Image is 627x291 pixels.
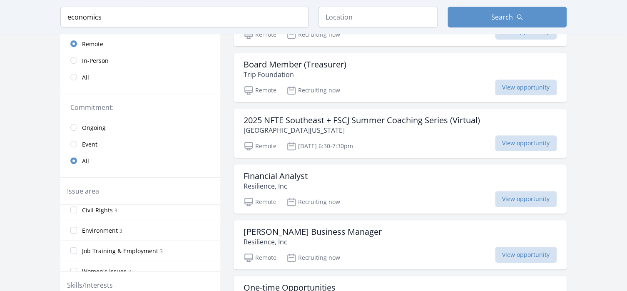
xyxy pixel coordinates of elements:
[82,140,97,149] span: Event
[82,73,89,82] span: All
[70,102,210,112] legend: Commitment:
[82,226,118,235] span: Environment
[286,30,340,40] p: Recruiting now
[70,227,77,234] input: Environment 3
[244,115,480,125] h3: 2025 NFTE Southeast + FSCJ Summer Coaching Series (Virtual)
[244,237,382,247] p: Resilience, Inc
[119,227,122,234] span: 3
[82,157,89,165] span: All
[82,206,113,214] span: Civil Rights
[67,186,99,196] legend: Issue area
[60,136,220,152] a: Event
[70,247,77,254] input: Job Training & Employment 3
[114,207,117,214] span: 3
[82,57,109,65] span: In-Person
[244,181,308,191] p: Resilience, Inc
[244,253,276,263] p: Remote
[491,12,513,22] span: Search
[60,7,309,27] input: Keyword
[60,52,220,69] a: In-Person
[128,268,131,275] span: 3
[244,60,346,70] h3: Board Member (Treasurer)
[70,268,77,274] input: Women's Issues 3
[82,124,106,132] span: Ongoing
[244,70,346,80] p: Trip Foundation
[244,227,382,237] h3: [PERSON_NAME] Business Manager
[495,135,557,151] span: View opportunity
[60,35,220,52] a: Remote
[60,152,220,169] a: All
[82,247,158,255] span: Job Training & Employment
[448,7,567,27] button: Search
[286,197,340,207] p: Recruiting now
[318,7,438,27] input: Location
[234,220,567,269] a: [PERSON_NAME] Business Manager Resilience, Inc Remote Recruiting now View opportunity
[495,80,557,95] span: View opportunity
[244,125,480,135] p: [GEOGRAPHIC_DATA][US_STATE]
[82,267,127,276] span: Women's Issues
[286,85,340,95] p: Recruiting now
[495,247,557,263] span: View opportunity
[244,30,276,40] p: Remote
[60,69,220,85] a: All
[244,197,276,207] p: Remote
[234,164,567,214] a: Financial Analyst Resilience, Inc Remote Recruiting now View opportunity
[244,171,308,181] h3: Financial Analyst
[244,141,276,151] p: Remote
[82,40,103,48] span: Remote
[70,206,77,213] input: Civil Rights 3
[234,53,567,102] a: Board Member (Treasurer) Trip Foundation Remote Recruiting now View opportunity
[495,191,557,207] span: View opportunity
[234,109,567,158] a: 2025 NFTE Southeast + FSCJ Summer Coaching Series (Virtual) [GEOGRAPHIC_DATA][US_STATE] Remote [D...
[60,119,220,136] a: Ongoing
[286,141,353,151] p: [DATE] 6:30-7:30pm
[160,248,163,255] span: 3
[244,85,276,95] p: Remote
[67,280,113,290] legend: Skills/Interests
[286,253,340,263] p: Recruiting now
